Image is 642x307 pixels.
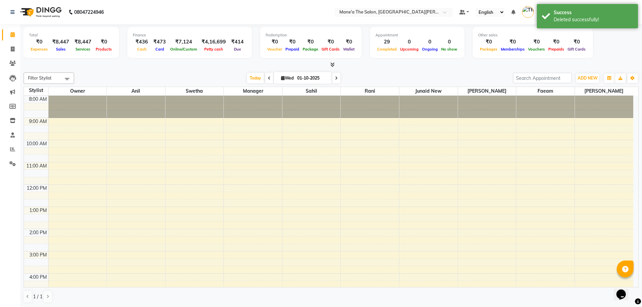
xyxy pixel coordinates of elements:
[420,38,439,46] div: 0
[513,73,572,83] input: Search Appointment
[74,3,104,22] b: 08047224946
[25,140,48,147] div: 10:00 AM
[341,38,356,46] div: ₹0
[279,75,295,81] span: Wed
[72,38,94,46] div: ₹8,447
[554,9,633,16] div: Success
[266,38,284,46] div: ₹0
[614,280,635,300] iframe: chat widget
[526,38,547,46] div: ₹0
[24,87,48,94] div: Stylist
[133,32,246,38] div: Finance
[135,47,148,52] span: Cash
[478,38,499,46] div: ₹0
[247,73,264,83] span: Today
[522,6,534,18] img: The Manea Salon ,Beeramguda
[398,38,420,46] div: 0
[28,118,48,125] div: 9:00 AM
[341,47,356,52] span: Wallet
[301,38,320,46] div: ₹0
[74,47,92,52] span: Services
[576,73,599,83] button: ADD NEW
[284,47,301,52] span: Prepaid
[566,47,587,52] span: Gift Cards
[547,38,566,46] div: ₹0
[478,32,587,38] div: Other sales
[25,185,48,192] div: 12:00 PM
[420,47,439,52] span: Ongoing
[458,87,516,95] span: [PERSON_NAME]
[165,87,224,95] span: Swetha
[28,207,48,214] div: 1:00 PM
[499,38,526,46] div: ₹0
[29,32,114,38] div: Total
[301,47,320,52] span: Package
[266,47,284,52] span: Voucher
[439,47,459,52] span: No show
[49,87,107,95] span: Owner
[439,38,459,46] div: 0
[169,47,199,52] span: Online/Custom
[94,47,114,52] span: Products
[203,47,225,52] span: Petty cash
[54,47,67,52] span: Sales
[29,47,50,52] span: Expenses
[375,38,398,46] div: 29
[25,162,48,170] div: 11:00 AM
[17,3,63,22] img: logo
[28,96,48,103] div: 8:00 AM
[554,16,633,23] div: Deleted successfully!
[224,87,282,95] span: Manager
[547,47,566,52] span: Prepaids
[228,38,246,46] div: ₹414
[199,38,228,46] div: ₹4,16,699
[341,87,399,95] span: Rani
[154,47,166,52] span: Card
[28,251,48,258] div: 3:00 PM
[133,38,151,46] div: ₹436
[375,47,398,52] span: Completed
[399,87,458,95] span: Junaid New
[398,47,420,52] span: Upcoming
[28,274,48,281] div: 4:00 PM
[575,87,633,95] span: [PERSON_NAME]
[107,87,165,95] span: Anil
[499,47,526,52] span: Memberships
[282,87,341,95] span: Sahil
[478,47,499,52] span: Packages
[33,293,42,300] span: 1 / 1
[320,38,341,46] div: ₹0
[526,47,547,52] span: Vouchers
[266,32,356,38] div: Redemption
[151,38,169,46] div: ₹473
[28,75,52,81] span: Filter Stylist
[28,229,48,236] div: 2:00 PM
[320,47,341,52] span: Gift Cards
[375,32,459,38] div: Appointment
[284,38,301,46] div: ₹0
[169,38,199,46] div: ₹7,124
[232,47,243,52] span: Due
[566,38,587,46] div: ₹0
[295,73,329,83] input: 2025-10-01
[29,38,50,46] div: ₹0
[50,38,72,46] div: ₹8,447
[578,75,598,81] span: ADD NEW
[94,38,114,46] div: ₹0
[516,87,575,95] span: Faeam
